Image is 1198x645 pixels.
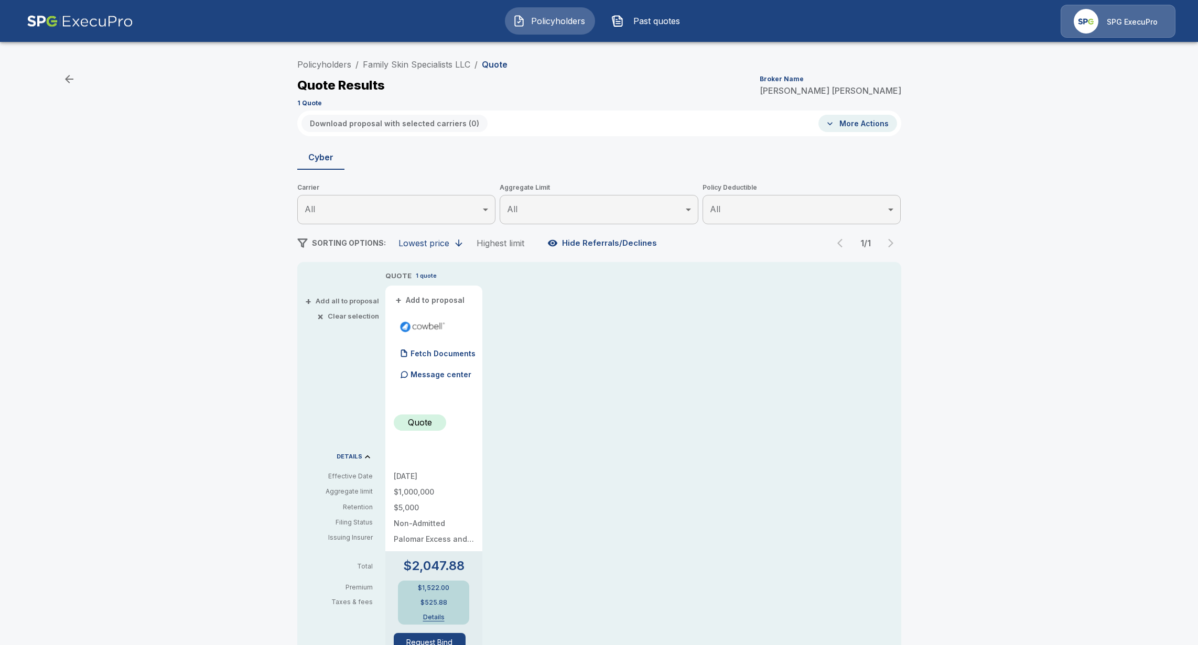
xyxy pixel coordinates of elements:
[301,115,488,132] button: Download proposal with selected carriers (0)
[297,58,508,71] nav: breadcrumb
[413,614,455,620] button: Details
[1107,17,1158,27] p: SPG ExecuPro
[477,238,524,248] div: Highest limit
[411,369,471,380] p: Message center
[337,454,362,460] p: DETAILS
[394,504,474,511] p: $5,000
[394,473,474,480] p: [DATE]
[307,298,379,304] button: +Add all to proposal
[474,58,478,71] li: /
[482,60,508,69] p: Quote
[363,59,470,70] a: Family Skin Specialists LLC
[306,487,373,496] p: Aggregate limit
[394,520,474,527] p: Non-Admitted
[530,15,587,27] span: Policyholders
[395,297,402,304] span: +
[611,15,624,27] img: Past quotes Icon
[297,182,496,193] span: Carrier
[420,599,447,606] p: $525.88
[305,204,315,214] span: All
[505,7,595,35] button: Policyholders IconPolicyholders
[306,584,381,591] p: Premium
[297,59,351,70] a: Policyholders
[394,294,467,306] button: +Add to proposal
[403,560,465,572] p: $2,047.88
[398,319,447,335] img: cowbellp250
[1074,9,1098,34] img: Agency Icon
[317,313,323,320] span: ×
[411,350,476,357] p: Fetch Documents
[418,585,449,591] p: $1,522.00
[394,488,474,496] p: $1,000,000
[603,7,694,35] button: Past quotes IconPast quotes
[818,115,897,132] button: More Actions
[306,563,381,570] p: Total
[507,204,517,214] span: All
[760,86,901,95] p: [PERSON_NAME] [PERSON_NAME]
[306,518,373,527] p: Filing Status
[1061,5,1175,38] a: Agency IconSPG ExecuPro
[297,145,344,170] button: Cyber
[416,271,437,280] p: 1 quote
[500,182,698,193] span: Aggregate Limit
[297,79,385,92] p: Quote Results
[319,313,379,320] button: ×Clear selection
[312,238,386,247] span: SORTING OPTIONS:
[305,298,311,304] span: +
[855,239,876,247] p: 1 / 1
[306,533,373,542] p: Issuing Insurer
[297,100,322,106] p: 1 Quote
[710,204,720,214] span: All
[306,599,381,605] p: Taxes & fees
[545,233,661,253] button: Hide Referrals/Declines
[385,271,412,281] p: QUOTE
[760,76,804,82] p: Broker Name
[513,15,525,27] img: Policyholders Icon
[306,472,373,481] p: Effective Date
[628,15,686,27] span: Past quotes
[394,535,474,543] p: Palomar Excess and Surplus Insurance Company NAIC# 16754 (A.M. Best A (Excellent), X Rated)
[408,416,432,429] p: Quote
[306,502,373,512] p: Retention
[703,182,901,193] span: Policy Deductible
[355,58,359,71] li: /
[27,5,133,38] img: AA Logo
[398,238,449,248] div: Lowest price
